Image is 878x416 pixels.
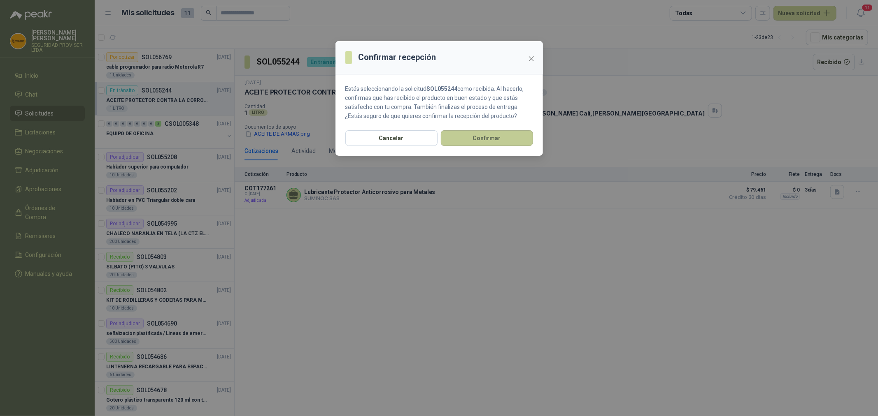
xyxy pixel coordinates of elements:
[427,86,458,92] strong: SOL055244
[441,130,533,146] button: Confirmar
[525,52,538,65] button: Close
[345,84,533,120] p: Estás seleccionando la solicitud como recibida. Al hacerlo, confirmas que has recibido el product...
[528,55,535,62] span: close
[345,130,438,146] button: Cancelar
[359,51,436,64] h3: Confirmar recepción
